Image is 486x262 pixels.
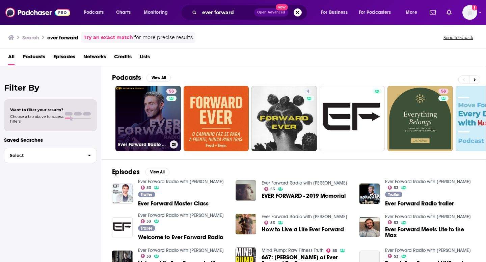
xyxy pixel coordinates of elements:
span: 85 [332,249,337,252]
a: Show notifications dropdown [427,7,438,18]
span: 53 [270,188,275,191]
a: Credits [114,51,132,65]
span: Podcasts [23,51,45,65]
span: Charts [116,8,131,17]
button: open menu [401,7,426,18]
span: 53 [270,221,275,224]
a: How to Live a Life Ever Forward [262,227,344,232]
a: PodcastsView All [112,73,171,82]
img: Ever Forward Master Class [112,184,133,204]
span: Logged in as megcassidy [462,5,477,20]
span: Choose a tab above to access filters. [10,114,63,124]
span: Select [4,153,82,158]
a: 58 [387,86,453,151]
div: Search podcasts, credits, & more... [187,5,314,20]
a: Ever Forward Radio with Chase Chewning [385,248,471,253]
a: Ever Forward Radio with Chase Chewning [262,180,347,186]
button: open menu [316,7,356,18]
a: Ever Forward Meets Life to the Max [385,227,475,238]
p: Saved Searches [4,137,97,143]
span: 58 [441,88,446,95]
a: EVER FORWARD - 2019 Memorial [262,193,346,199]
h3: Search [22,34,39,41]
a: 53 [264,221,275,225]
button: open menu [139,7,177,18]
span: Podcasts [84,8,104,17]
span: 53 [394,255,399,258]
button: open menu [79,7,112,18]
a: Charts [112,7,135,18]
svg: Add a profile image [472,5,477,10]
a: 53Ever Forward Radio with [PERSON_NAME] [115,86,181,151]
a: 85 [326,249,337,253]
span: Trailer [388,193,400,197]
span: 53 [394,221,399,224]
span: Open Advanced [257,11,285,14]
a: 53 [264,187,275,191]
button: View All [146,74,171,82]
a: Welcome to Ever Forward Radio [138,234,223,240]
a: Ever Forward Master Class [138,201,209,206]
a: Show notifications dropdown [444,7,454,18]
a: 53 [388,186,399,190]
button: Show profile menu [462,5,477,20]
a: Networks [83,51,106,65]
a: Ever Forward Radio with Chase Chewning [138,179,224,185]
span: 53 [146,186,151,189]
span: 53 [169,88,174,95]
a: 53 [141,186,152,190]
button: open menu [354,7,401,18]
a: Try an exact match [84,34,133,41]
img: How to Live a Life Ever Forward [236,214,256,234]
a: 53 [388,254,399,258]
a: Ever Forward Radio trailer [359,184,380,204]
a: Mind Pump: Raw Fitness Truth [262,248,324,253]
a: Ever Forward Radio with Chase Chewning [385,179,471,185]
button: Send feedback [441,35,475,40]
button: Open AdvancedNew [254,8,288,17]
span: 4 [307,88,309,95]
span: 53 [394,186,399,189]
span: More [406,8,417,17]
span: 53 [146,220,151,223]
span: For Business [321,8,348,17]
span: 53 [146,255,151,258]
span: Want to filter your results? [10,107,63,112]
img: Welcome to Ever Forward Radio [112,217,133,238]
a: Ever Forward Radio trailer [385,201,454,206]
a: Ever Forward Radio with Chase Chewning [385,214,471,220]
img: EVER FORWARD - 2019 Memorial [236,180,256,201]
span: Monitoring [144,8,168,17]
a: 53 [388,220,399,224]
img: User Profile [462,5,477,20]
a: Ever Forward Radio with Chase Chewning [138,248,224,253]
a: All [8,51,15,65]
a: EpisodesView All [112,168,169,176]
button: View All [145,168,169,176]
img: Podchaser - Follow, Share and Rate Podcasts [5,6,70,19]
input: Search podcasts, credits, & more... [199,7,254,18]
span: Trailer [141,193,152,197]
a: 53 [141,254,152,258]
a: Ever Forward Radio with Chase Chewning [138,212,224,218]
a: Ever Forward Radio with Chase Chewning [262,214,347,220]
a: Lists [140,51,150,65]
a: Episodes [53,51,75,65]
h3: Ever Forward Radio with [PERSON_NAME] [118,142,167,148]
span: for more precise results [134,34,193,41]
